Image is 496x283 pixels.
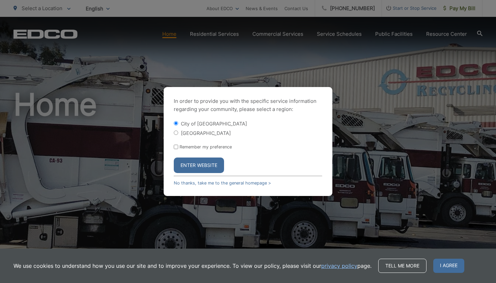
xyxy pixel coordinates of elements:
a: privacy policy [321,262,357,270]
label: [GEOGRAPHIC_DATA] [181,130,231,136]
p: We use cookies to understand how you use our site and to improve your experience. To view our pol... [13,262,371,270]
a: No thanks, take me to the general homepage > [174,180,271,186]
p: In order to provide you with the specific service information regarding your community, please se... [174,97,322,113]
label: City of [GEOGRAPHIC_DATA] [181,121,247,126]
span: I agree [433,259,464,273]
a: Tell me more [378,259,426,273]
label: Remember my preference [180,144,232,149]
button: Enter Website [174,158,224,173]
